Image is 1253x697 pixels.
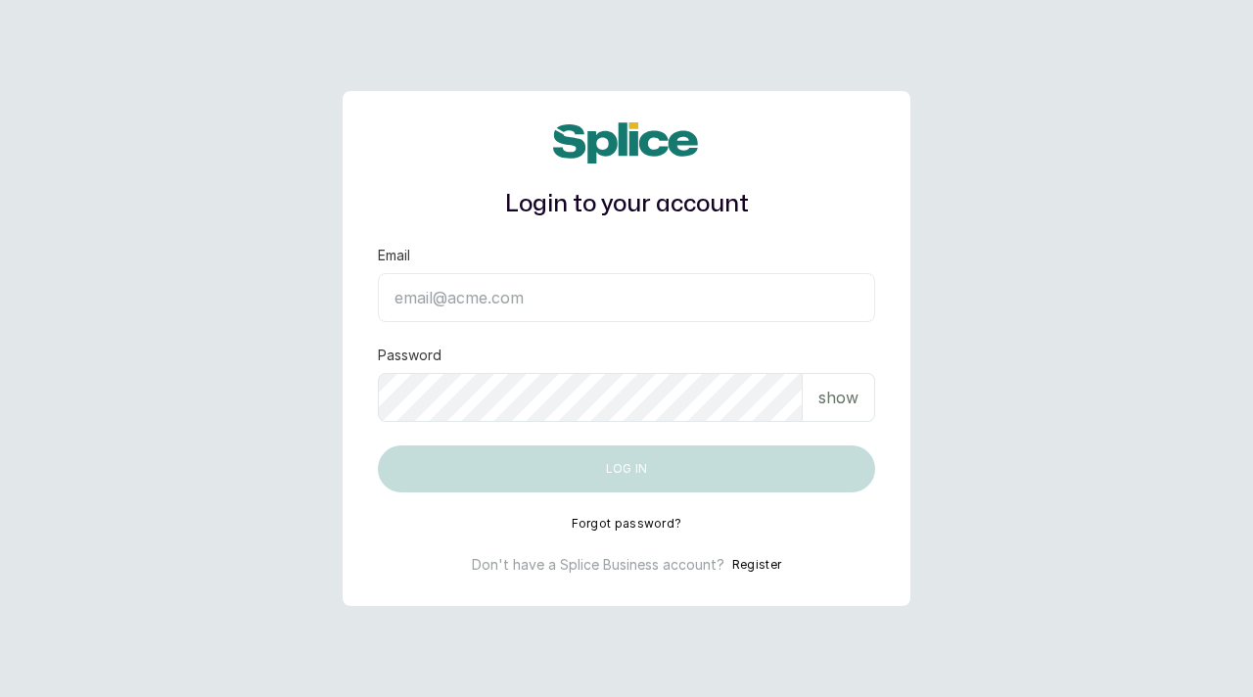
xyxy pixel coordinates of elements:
[732,555,781,575] button: Register
[572,516,682,532] button: Forgot password?
[378,445,875,492] button: Log in
[472,555,724,575] p: Don't have a Splice Business account?
[378,187,875,222] h1: Login to your account
[378,273,875,322] input: email@acme.com
[378,246,410,265] label: Email
[818,386,859,409] p: show
[378,346,441,365] label: Password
